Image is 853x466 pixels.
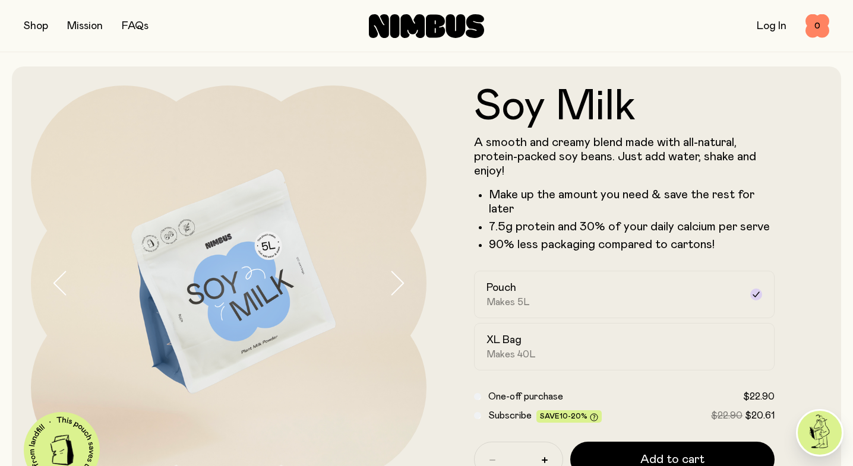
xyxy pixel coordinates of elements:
span: $22.90 [743,392,775,401]
li: 7.5g protein and 30% of your daily calcium per serve [489,220,775,234]
img: agent [798,411,842,455]
p: 90% less packaging compared to cartons! [489,237,775,252]
span: Subscribe [488,411,532,420]
h1: Soy Milk [474,85,775,128]
span: One-off purchase [488,392,563,401]
h2: XL Bag [486,333,522,347]
p: A smooth and creamy blend made with all-natural, protein-packed soy beans. Just add water, shake ... [474,135,775,178]
span: Makes 5L [486,296,530,308]
a: FAQs [122,21,149,31]
span: $20.61 [745,411,775,420]
a: Mission [67,21,103,31]
span: Save [540,413,598,421]
h2: Pouch [486,281,516,295]
li: Make up the amount you need & save the rest for later [489,188,775,216]
span: $22.90 [711,411,743,420]
span: 10-20% [560,413,587,420]
span: Makes 40L [486,348,536,360]
button: 0 [805,14,829,38]
a: Log In [757,21,786,31]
